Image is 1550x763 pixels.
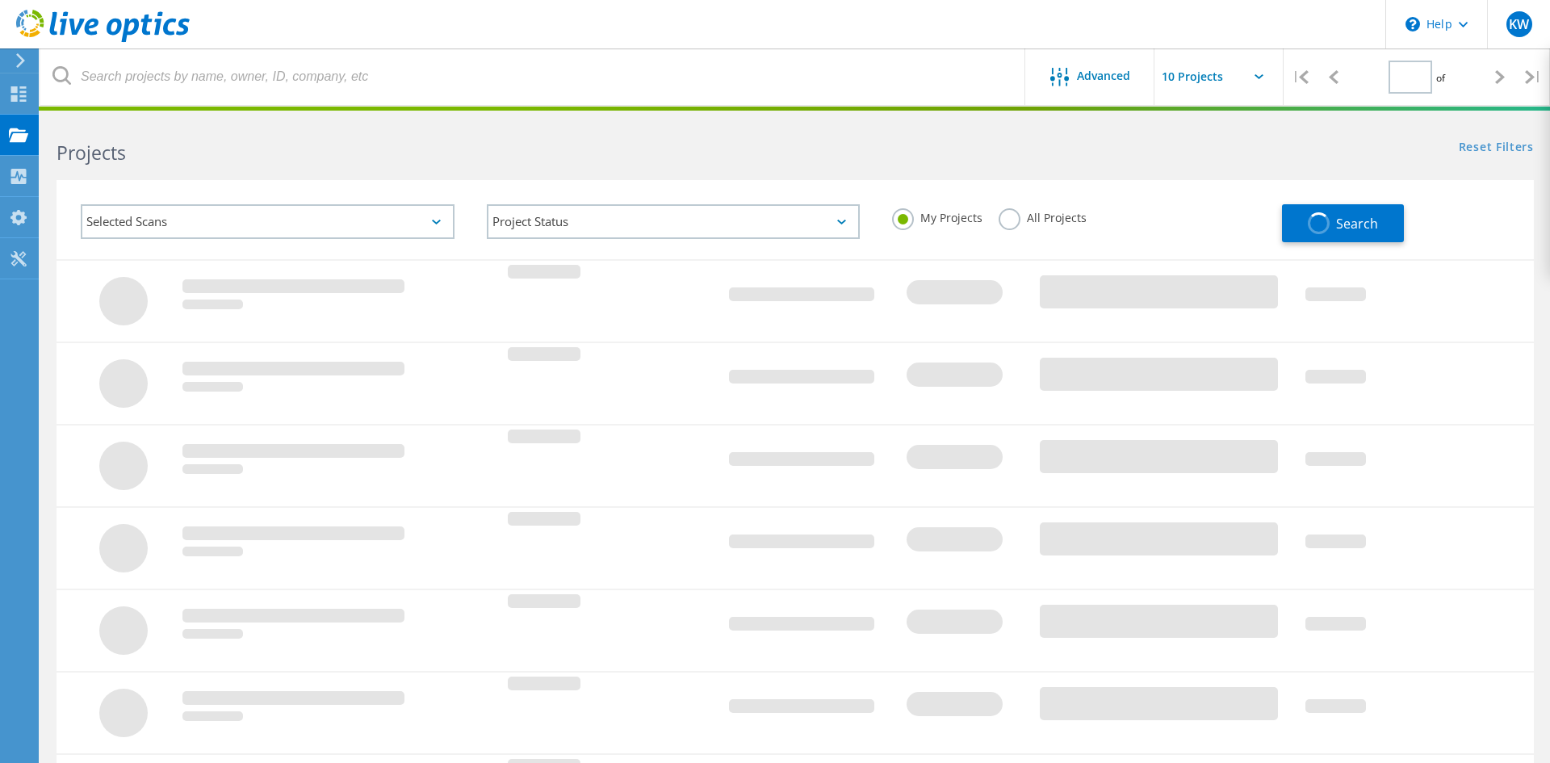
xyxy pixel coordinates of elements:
[1436,71,1445,85] span: of
[1336,215,1378,233] span: Search
[1517,48,1550,106] div: |
[1405,17,1420,31] svg: \n
[81,204,455,239] div: Selected Scans
[1077,70,1130,82] span: Advanced
[892,208,982,224] label: My Projects
[1282,204,1404,242] button: Search
[487,204,861,239] div: Project Status
[40,48,1026,105] input: Search projects by name, owner, ID, company, etc
[57,140,126,166] b: Projects
[999,208,1087,224] label: All Projects
[16,34,190,45] a: Live Optics Dashboard
[1284,48,1317,106] div: |
[1459,141,1534,155] a: Reset Filters
[1509,18,1529,31] span: KW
